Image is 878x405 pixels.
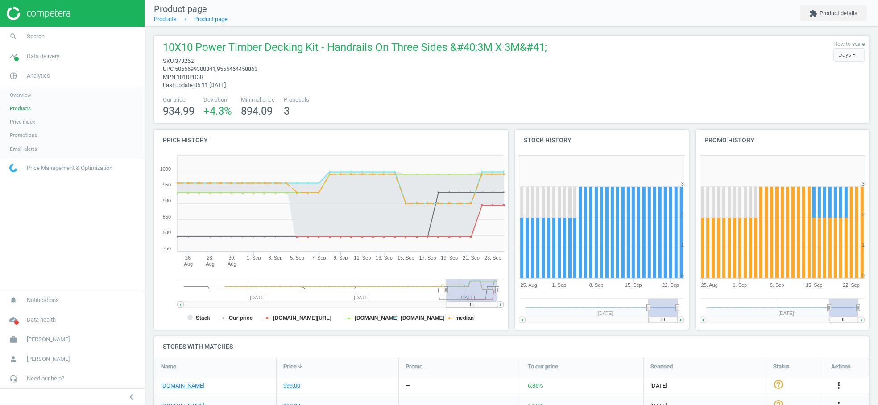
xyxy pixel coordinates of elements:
span: [DATE] [650,382,759,390]
tspan: Stack [196,315,210,321]
span: Overview [10,91,31,99]
i: notifications [5,292,22,309]
tspan: 8. Sep [770,282,784,288]
span: Search [27,33,45,41]
text: 1 [681,242,684,248]
button: more_vert [833,380,844,392]
tspan: Aug [228,261,236,267]
text: 1 [861,242,864,248]
tspan: median [455,315,474,321]
span: Product page [154,4,207,14]
span: Data delivery [27,52,59,60]
div: 999.00 [283,382,300,390]
h4: Price history [154,130,508,151]
tspan: [DOMAIN_NAME] [401,315,445,321]
tspan: 7. Sep [312,255,326,260]
text: 850 [163,214,171,219]
tspan: Our price [229,315,253,321]
span: Price index [10,118,35,125]
text: 1000 [160,166,171,172]
tspan: Aug [206,261,215,267]
tspan: 1. Sep [552,282,566,288]
tspan: 1. Sep [247,255,261,260]
span: 6.85 % [528,382,543,389]
span: Actions [831,363,851,371]
tspan: 30. [228,255,235,260]
text: 0 [681,273,684,278]
i: timeline [5,48,22,65]
span: Need our help? [27,375,64,383]
span: 1010PD3R [177,74,203,80]
i: person [5,351,22,368]
span: 894.09 [241,105,273,117]
span: Status [773,363,790,371]
tspan: 22. Sep [843,282,860,288]
h4: Stores with matches [154,336,869,357]
span: 10X10 Power Timber Decking Kit - Handrails On Three Sides &#40;3M X 3M&#41; [163,40,547,57]
tspan: 26. [185,255,192,260]
i: pie_chart_outlined [5,67,22,84]
text: 2 [861,212,864,217]
button: extensionProduct details [800,5,867,21]
tspan: 21. Sep [463,255,480,260]
span: Email alerts [10,145,37,153]
span: Last update 05:11 [DATE] [163,82,226,88]
text: 800 [163,230,171,235]
i: more_vert [833,380,844,391]
button: chevron_left [120,391,142,403]
div: Days [833,48,865,62]
tspan: 1. Sep [733,282,747,288]
img: wGWNvw8QSZomAAAAABJRU5ErkJggg== [9,164,17,172]
tspan: 25. Aug [701,282,717,288]
i: help_outline [773,379,784,390]
tspan: 25. Aug [520,282,537,288]
span: upc : [163,66,175,72]
tspan: 13. Sep [376,255,393,260]
span: 5056699300841,9555464458863 [175,66,257,72]
span: sku : [163,58,175,64]
h4: Stock history [515,130,689,151]
span: Scanned [650,363,673,371]
a: Products [154,16,177,22]
span: Name [161,363,176,371]
span: Minimal price [241,96,275,104]
tspan: [DOMAIN_NAME] [355,315,399,321]
span: Promotions [10,132,37,139]
tspan: 17. Sep [419,255,436,260]
span: Products [10,105,31,112]
span: Analytics [27,72,50,80]
tspan: 8. Sep [589,282,604,288]
tspan: 9. Sep [334,255,348,260]
span: 373262 [175,58,194,64]
span: To our price [528,363,558,371]
h4: Promo history [696,130,870,151]
text: 3 [861,181,864,186]
span: [PERSON_NAME] [27,355,70,363]
img: ajHJNr6hYgQAAAAASUVORK5CYII= [7,7,70,20]
tspan: 28. [207,255,213,260]
span: [PERSON_NAME] [27,335,70,343]
span: 934.99 [163,105,195,117]
span: Deviation [203,96,232,104]
span: 3 [284,105,290,117]
span: Proposals [284,96,309,104]
span: +4.3 % [203,105,232,117]
text: 950 [163,182,171,187]
tspan: Aug [184,261,193,267]
div: — [406,382,410,390]
tspan: 23. Sep [485,255,501,260]
tspan: 15. Sep [625,282,642,288]
text: 3 [681,181,684,186]
a: Product page [194,16,228,22]
span: Notifications [27,296,59,304]
i: chevron_left [126,392,137,402]
tspan: [DOMAIN_NAME][URL] [273,315,331,321]
tspan: 19. Sep [441,255,458,260]
i: search [5,28,22,45]
tspan: 3. Sep [268,255,282,260]
span: mpn : [163,74,177,80]
i: arrow_downward [297,362,304,369]
i: cloud_done [5,311,22,328]
tspan: 15. Sep [805,282,822,288]
i: work [5,331,22,348]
